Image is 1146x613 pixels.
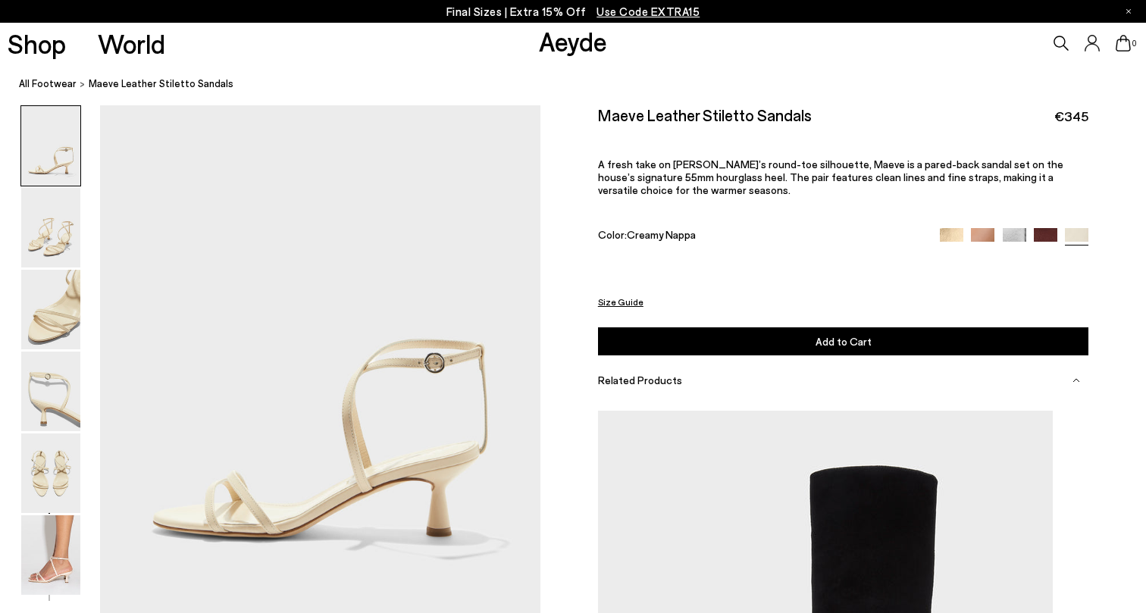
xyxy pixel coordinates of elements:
[19,64,1146,105] nav: breadcrumb
[627,228,696,241] span: Creamy Nappa
[19,76,77,92] a: All Footwear
[98,30,165,57] a: World
[21,352,80,431] img: Maeve Leather Stiletto Sandals - Image 4
[1116,35,1131,52] a: 0
[539,25,607,57] a: Aeyde
[598,158,1063,196] span: A fresh take on [PERSON_NAME]’s round-toe silhouette, Maeve is a pared-back sandal set on the hou...
[1131,39,1138,48] span: 0
[598,374,682,386] span: Related Products
[21,106,80,186] img: Maeve Leather Stiletto Sandals - Image 1
[21,515,80,595] img: Maeve Leather Stiletto Sandals - Image 6
[21,270,80,349] img: Maeve Leather Stiletto Sandals - Image 3
[446,2,700,21] p: Final Sizes | Extra 15% Off
[598,292,643,311] button: Size Guide
[1072,377,1080,384] img: svg%3E
[21,433,80,513] img: Maeve Leather Stiletto Sandals - Image 5
[8,30,66,57] a: Shop
[1054,107,1088,126] span: €345
[816,335,872,348] span: Add to Cart
[598,228,924,246] div: Color:
[598,105,812,124] h2: Maeve Leather Stiletto Sandals
[596,5,700,18] span: Navigate to /collections/ss25-final-sizes
[21,188,80,267] img: Maeve Leather Stiletto Sandals - Image 2
[89,76,233,92] span: Maeve Leather Stiletto Sandals
[598,327,1089,355] button: Add to Cart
